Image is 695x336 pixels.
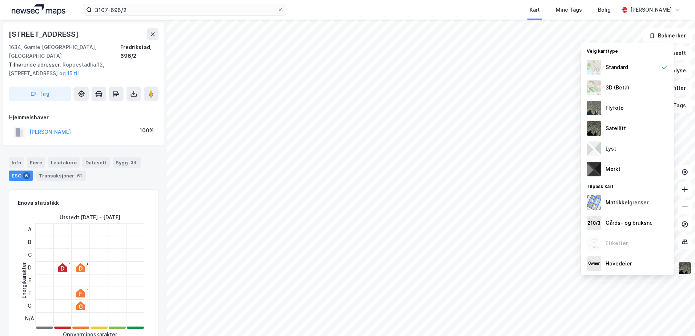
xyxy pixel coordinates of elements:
[9,113,158,122] div: Hjemmelshaver
[587,141,601,156] img: luj3wr1y2y3+OchiMxRmMxRlscgabnMEmZ7DJGWxyBpucwSZnsMkZbHIGm5zBJmewyRlscgabnMEmZ7DJGWxyBpucwSZnsMkZ...
[606,104,624,112] div: Flyfoto
[643,28,692,43] button: Bokmerker
[678,261,692,275] img: 9k=
[606,219,652,227] div: Gårds- og bruksnr.
[92,4,277,15] input: Søk på adresse, matrikkel, gårdeiere, leietakere eller personer
[69,263,71,267] div: 1
[9,87,71,101] button: Tag
[530,5,540,14] div: Kart
[25,274,34,287] div: E
[587,121,601,136] img: 9k=
[25,236,34,249] div: B
[25,287,34,300] div: F
[25,312,34,325] div: N/A
[83,157,110,168] div: Datasett
[9,61,63,68] span: Tilhørende adresser:
[9,28,80,40] div: [STREET_ADDRESS]
[556,5,582,14] div: Mine Tags
[606,144,616,153] div: Lyst
[587,216,601,230] img: cadastreKeys.547ab17ec502f5a4ef2b.jpeg
[25,223,34,236] div: A
[606,239,628,248] div: Etiketter
[598,5,611,14] div: Bolig
[9,43,120,60] div: 1634, Gamle [GEOGRAPHIC_DATA], [GEOGRAPHIC_DATA]
[587,256,601,271] img: majorOwner.b5e170eddb5c04bfeeff.jpeg
[630,5,672,14] div: [PERSON_NAME]
[658,98,692,113] button: Tags
[48,157,80,168] div: Leietakere
[25,261,34,274] div: D
[587,80,601,95] img: Z
[9,157,24,168] div: Info
[587,162,601,176] img: nCdM7BzjoCAAAAAElFTkSuQmCC
[25,300,34,312] div: G
[659,301,695,336] iframe: Chat Widget
[9,60,153,78] div: Roppestadlia 12, [STREET_ADDRESS]
[140,126,154,135] div: 100%
[60,213,120,222] div: Utstedt : [DATE] - [DATE]
[606,259,632,268] div: Hovedeier
[129,159,138,166] div: 34
[606,165,620,173] div: Mørkt
[587,236,601,251] img: Z
[606,83,629,92] div: 3D (Beta)
[12,4,65,15] img: logo.a4113a55bc3d86da70a041830d287a7e.svg
[581,179,674,192] div: Tilpass kart
[76,172,83,179] div: 61
[27,157,45,168] div: Eiere
[120,43,158,60] div: Fredrikstad, 696/2
[587,195,601,210] img: cadastreBorders.cfe08de4b5ddd52a10de.jpeg
[587,60,601,75] img: Z
[25,249,34,261] div: C
[18,199,59,207] div: Enova statistikk
[87,263,89,267] div: 3
[113,157,141,168] div: Bygg
[606,63,628,72] div: Standard
[659,301,695,336] div: Kontrollprogram for chat
[587,101,601,115] img: Z
[657,81,692,95] button: Filter
[9,171,33,181] div: ESG
[87,301,89,305] div: 1
[20,262,28,299] div: Energikarakter
[606,198,648,207] div: Matrikkelgrenser
[581,44,674,57] div: Velg karttype
[606,124,626,133] div: Satellitt
[36,171,86,181] div: Transaksjoner
[87,288,89,292] div: 1
[23,172,30,179] div: 6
